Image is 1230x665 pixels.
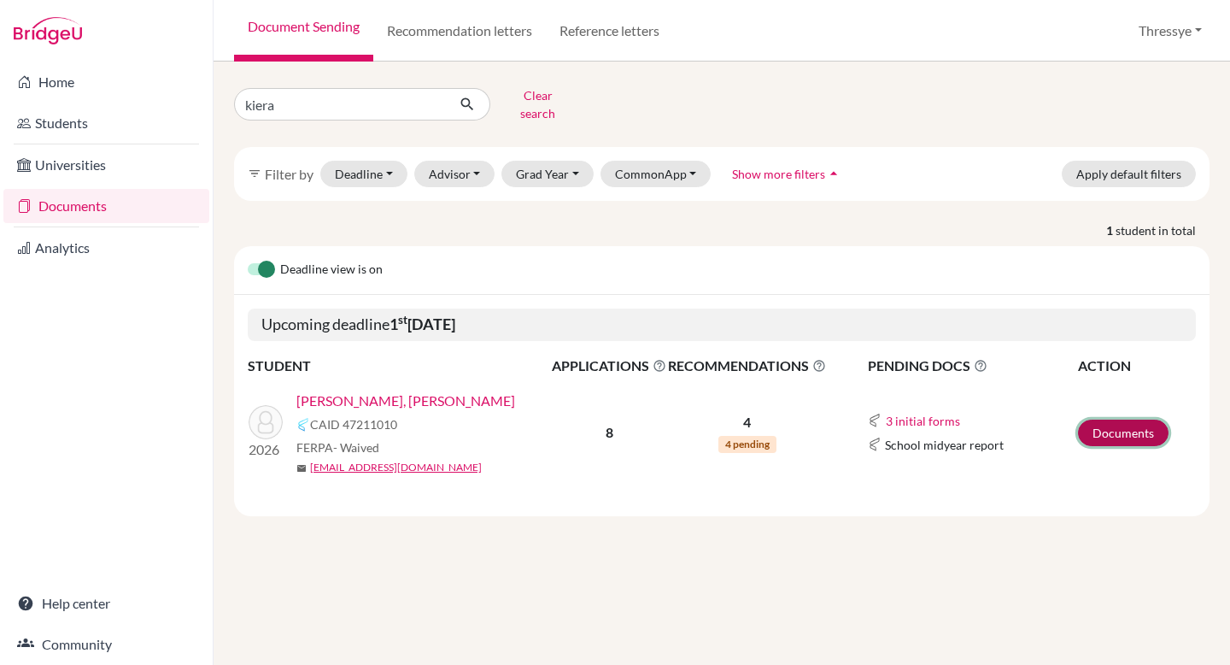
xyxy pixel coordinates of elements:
span: APPLICATIONS [552,356,666,376]
a: Analytics [3,231,209,265]
span: RECOMMENDATIONS [668,356,826,376]
span: mail [296,463,307,474]
a: Documents [3,189,209,223]
span: FERPA [296,438,379,456]
p: 2026 [249,439,283,460]
img: Common App logo [868,414,881,427]
th: ACTION [1077,355,1196,377]
img: Avery Kho, Kiera [249,405,283,439]
img: Common App logo [296,418,310,432]
button: Apply default filters [1062,161,1196,187]
span: PENDING DOCS [868,356,1076,376]
img: Bridge-U [14,17,82,44]
h5: Upcoming deadline [248,309,1196,341]
button: 3 initial forms [885,411,961,431]
p: 4 [668,412,826,433]
span: CAID 47211010 [310,415,397,433]
span: 4 pending [718,436,776,453]
button: CommonApp [600,161,712,187]
i: arrow_drop_up [825,165,842,182]
a: Universities [3,148,209,182]
a: Students [3,106,209,140]
span: Show more filters [732,167,825,181]
span: Filter by [265,166,313,182]
sup: st [398,313,407,327]
a: [PERSON_NAME], [PERSON_NAME] [296,391,515,411]
i: filter_list [248,167,261,180]
span: student in total [1116,221,1209,239]
a: Documents [1078,420,1168,446]
a: Home [3,65,209,99]
a: Help center [3,586,209,621]
button: Show more filtersarrow_drop_up [717,161,857,187]
span: - Waived [333,440,379,455]
button: Clear search [490,82,585,127]
th: STUDENT [248,355,551,377]
button: Advisor [414,161,495,187]
a: Community [3,627,209,662]
button: Deadline [320,161,407,187]
input: Find student by name... [234,88,446,121]
button: Grad Year [501,161,594,187]
span: Deadline view is on [280,260,383,280]
b: 1 [DATE] [389,315,455,333]
button: Thressye [1131,15,1209,47]
a: [EMAIL_ADDRESS][DOMAIN_NAME] [310,460,482,475]
strong: 1 [1106,221,1116,239]
b: 8 [606,424,613,440]
img: Common App logo [868,438,881,451]
span: School midyear report [885,436,1004,454]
